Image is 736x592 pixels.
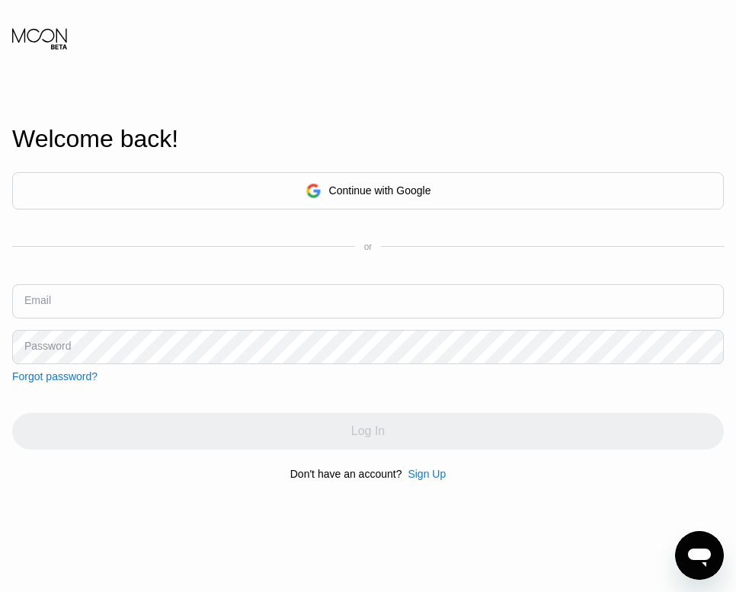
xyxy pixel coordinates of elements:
[402,468,446,480] div: Sign Up
[329,184,431,197] div: Continue with Google
[12,125,724,153] div: Welcome back!
[12,370,98,382] div: Forgot password?
[408,468,446,480] div: Sign Up
[364,242,373,252] div: or
[290,468,402,480] div: Don't have an account?
[24,340,71,352] div: Password
[24,294,51,306] div: Email
[12,172,724,210] div: Continue with Google
[675,531,724,580] iframe: Button to launch messaging window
